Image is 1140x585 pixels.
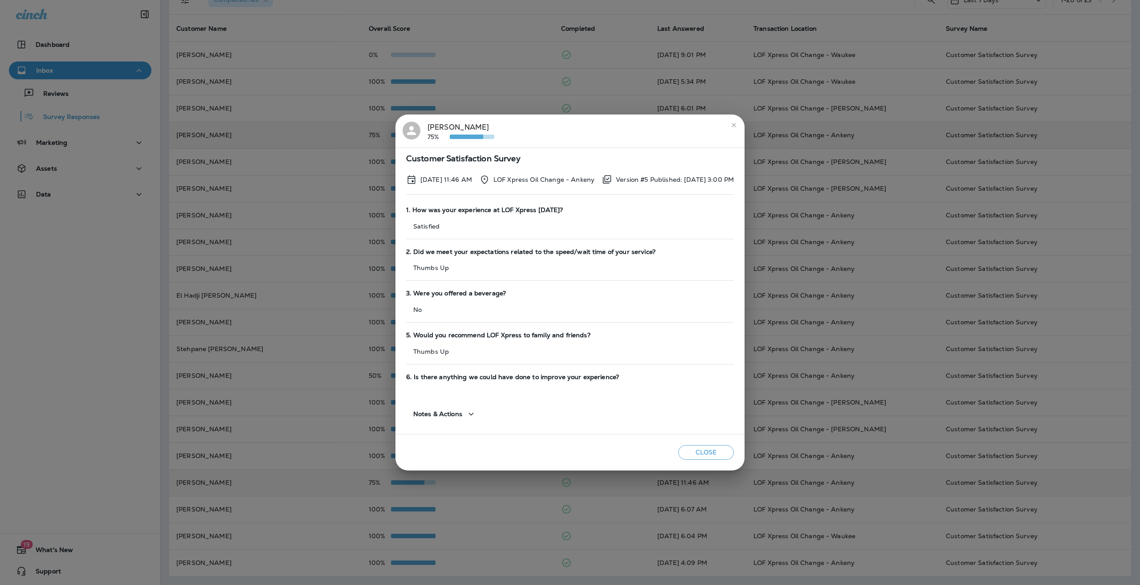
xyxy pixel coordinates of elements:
[406,348,734,355] p: Thumbs Up
[406,331,734,339] span: 5. Would you recommend LOF Xpress to family and friends?
[616,176,734,183] p: Version #5 Published: [DATE] 3:00 PM
[427,133,450,140] p: 75%
[406,290,734,297] span: 3. Were you offered a beverage?
[413,410,462,418] span: Notes & Actions
[420,176,472,183] p: Sep 5, 2025 11:46 AM
[406,401,484,427] button: Notes & Actions
[727,118,741,132] button: close
[678,445,734,460] button: Close
[406,223,734,230] p: Satisfied
[406,206,734,214] span: 1. How was your experience at LOF Xpress [DATE]?
[406,264,734,271] p: Thumbs Up
[493,176,594,183] p: LOF Xpress Oil Change - Ankeny
[406,155,734,163] span: Customer Satisfaction Survey
[406,248,734,256] span: 2. Did we meet your expectations related to the speed/wait time of your service?
[406,306,734,313] p: No
[406,373,734,381] span: 6. Is there anything we could have done to improve your experience?
[427,122,494,140] div: [PERSON_NAME]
